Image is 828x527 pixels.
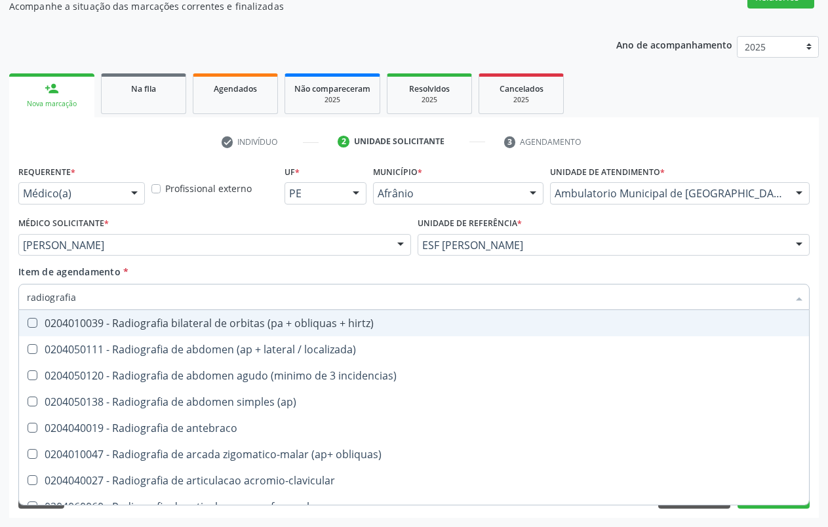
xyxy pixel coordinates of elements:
[27,370,801,381] div: 0204050120 - Radiografia de abdomen agudo (minimo de 3 incidencias)
[27,501,801,512] div: 0204060060 - Radiografia de articulacao coxo-femoral
[289,187,340,200] span: PE
[397,95,462,105] div: 2025
[27,397,801,407] div: 0204050138 - Radiografia de abdomen simples (ap)
[294,83,370,94] span: Não compareceram
[373,162,422,182] label: Município
[378,187,517,200] span: Afrânio
[214,83,257,94] span: Agendados
[18,99,85,109] div: Nova marcação
[285,162,300,182] label: UF
[18,265,121,278] span: Item de agendamento
[555,187,783,200] span: Ambulatorio Municipal de [GEOGRAPHIC_DATA]
[27,344,801,355] div: 0204050111 - Radiografia de abdomen (ap + lateral / localizada)
[418,214,522,234] label: Unidade de referência
[500,83,543,94] span: Cancelados
[354,136,444,147] div: Unidade solicitante
[27,423,801,433] div: 0204040019 - Radiografia de antebraco
[23,187,118,200] span: Médico(a)
[294,95,370,105] div: 2025
[165,182,252,195] label: Profissional externo
[131,83,156,94] span: Na fila
[409,83,450,94] span: Resolvidos
[27,475,801,486] div: 0204040027 - Radiografia de articulacao acromio-clavicular
[45,81,59,96] div: person_add
[616,36,732,52] p: Ano de acompanhamento
[422,239,783,252] span: ESF [PERSON_NAME]
[27,449,801,459] div: 0204010047 - Radiografia de arcada zigomatico-malar (ap+ obliquas)
[18,214,109,234] label: Médico Solicitante
[550,162,665,182] label: Unidade de atendimento
[488,95,554,105] div: 2025
[27,318,801,328] div: 0204010039 - Radiografia bilateral de orbitas (pa + obliquas + hirtz)
[338,136,349,147] div: 2
[27,284,788,310] input: Buscar por procedimentos
[18,162,75,182] label: Requerente
[23,239,384,252] span: [PERSON_NAME]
